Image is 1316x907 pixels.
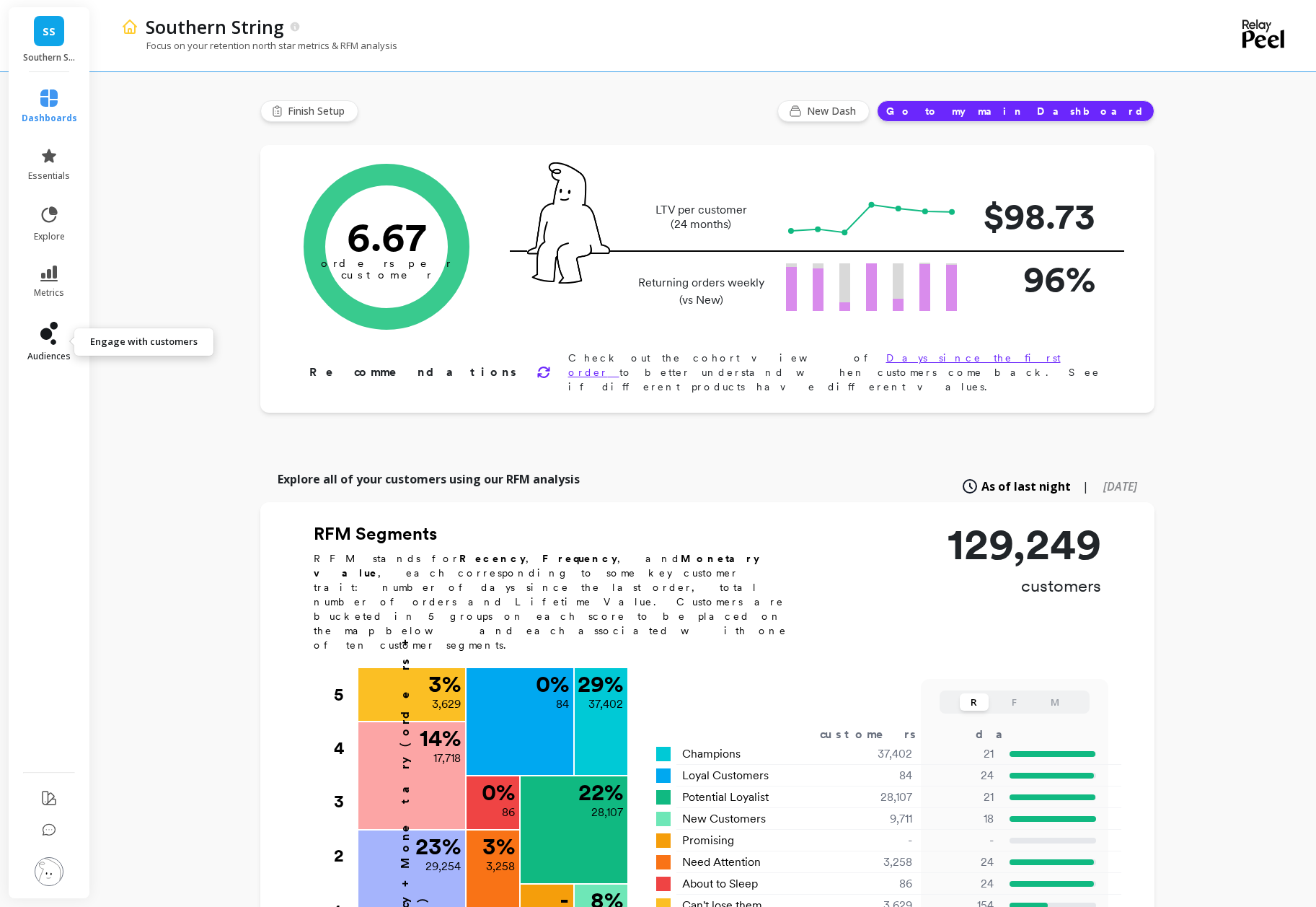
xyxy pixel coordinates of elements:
p: $98.73 [980,189,1095,243]
span: New Dash [807,104,860,118]
p: 24 [930,854,994,871]
div: 37,402 [826,745,929,763]
p: customers [948,574,1101,597]
p: Returning orders weekly (vs New) [634,274,769,309]
img: pal seatted on line [527,162,610,284]
span: New Customers [682,810,766,828]
p: - [930,832,994,849]
p: 29,254 [425,858,461,875]
p: Recommendations [309,364,519,381]
p: 22 % [578,781,623,804]
div: 86 [826,875,929,893]
span: Loyal Customers [682,767,769,784]
h2: RFM Segments [314,522,804,545]
p: RFM stands for , , and , each corresponding to some key customer trait: number of days since the ... [314,551,804,652]
span: audiences [27,351,71,362]
button: New Dash [777,100,870,122]
span: Promising [682,832,734,849]
p: 18 [930,810,994,828]
p: Check out the cohort view of to better understand when customers come back. See if different prod... [568,351,1108,394]
button: F [1000,693,1029,711]
span: dashboards [22,113,77,124]
span: Finish Setup [288,104,349,118]
p: 96% [980,252,1095,306]
p: Focus on your retention north star metrics & RFM analysis [121,39,397,52]
span: | [1082,478,1089,495]
p: 3,629 [432,696,461,713]
span: Need Attention [682,854,761,871]
span: Champions [682,745,741,763]
p: 24 [930,767,994,784]
p: 84 [556,696,569,713]
p: 0 % [482,781,515,804]
p: 17,718 [433,750,461,767]
div: - [826,832,929,849]
p: 3,258 [486,858,515,875]
div: days [976,726,1035,743]
div: 9,711 [826,810,929,828]
p: 129,249 [948,522,1101,566]
p: 21 [930,789,994,806]
p: 0 % [536,672,569,696]
text: 6.67 [347,213,426,260]
p: 23 % [415,835,461,858]
p: 29 % [578,672,623,696]
div: 2 [334,829,357,882]
p: LTV per customer (24 months) [634,203,769,232]
button: Go to my main Dashboard [877,100,1154,122]
tspan: orders per [321,257,452,270]
span: About to Sleep [682,875,758,893]
span: [DATE] [1103,478,1137,494]
div: 84 [826,767,929,784]
div: 5 [334,668,357,722]
p: 24 [930,875,994,893]
p: 14 % [420,727,461,750]
div: 3 [334,775,357,828]
p: Explore all of your customers using our RFM analysis [278,470,580,488]
img: profile picture [35,857,63,886]
div: customers [820,726,937,743]
b: Recency [459,553,526,564]
p: 3 % [428,672,461,696]
p: 37,402 [588,696,623,713]
span: explore [34,231,65,242]
span: Potential Loyalist [682,789,769,806]
p: 28,107 [591,804,623,821]
p: 21 [930,745,994,763]
div: 3,258 [826,854,929,871]
p: 86 [502,804,515,821]
p: 3 % [482,835,515,858]
button: M [1041,693,1069,711]
p: Southern String [23,52,76,63]
button: Finish Setup [260,100,358,122]
tspan: customer [340,268,432,281]
span: As of last night [981,478,1071,495]
b: Frequency [542,553,617,564]
p: Southern String [146,14,284,39]
button: R [960,693,989,711]
div: 4 [334,722,357,775]
img: header icon [121,18,138,35]
span: essentials [28,170,70,182]
span: metrics [34,287,64,299]
div: 28,107 [826,789,929,806]
span: SS [43,23,56,40]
